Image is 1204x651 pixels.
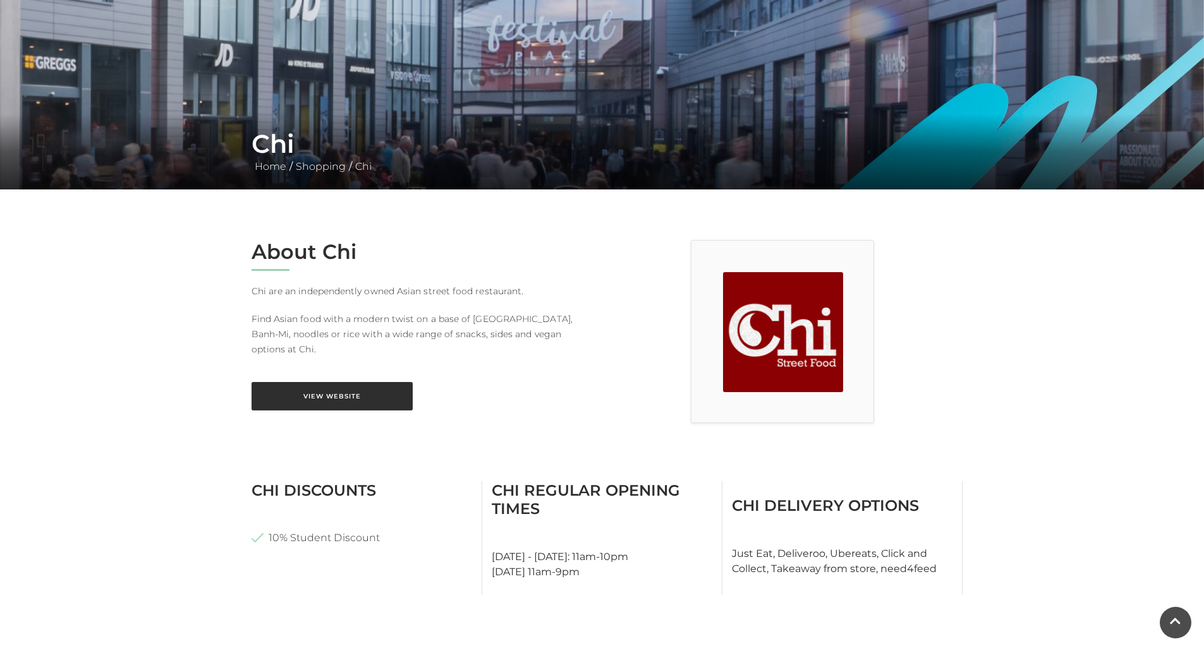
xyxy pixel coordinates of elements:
h3: Chi Regular Opening Times [492,481,712,518]
a: Home [252,160,289,172]
div: Just Eat, Deliveroo, Ubereats, Click and Collect, Takeaway from store, need4feed [722,481,963,595]
h1: Chi [252,129,953,159]
div: [DATE] - [DATE]: 11am-10pm [DATE] 11am-9pm [482,481,722,595]
div: / / [242,129,963,174]
h2: About Chi [252,240,593,264]
img: Chi at Festival Place, Basingstoke [723,272,843,392]
h3: Chi Discounts [252,481,472,499]
li: 10% Student Discount [252,531,472,544]
h3: Chi Delivery Options [732,496,952,515]
p: Chi are an independently owned Asian street food restaurant. [252,284,593,299]
a: Chi [352,160,375,172]
a: View Website [252,382,413,410]
p: Find Asian food with a modern twist on a base of [GEOGRAPHIC_DATA], Banh-Mi, noodles or rice with... [252,311,593,357]
a: Shopping [293,160,349,172]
